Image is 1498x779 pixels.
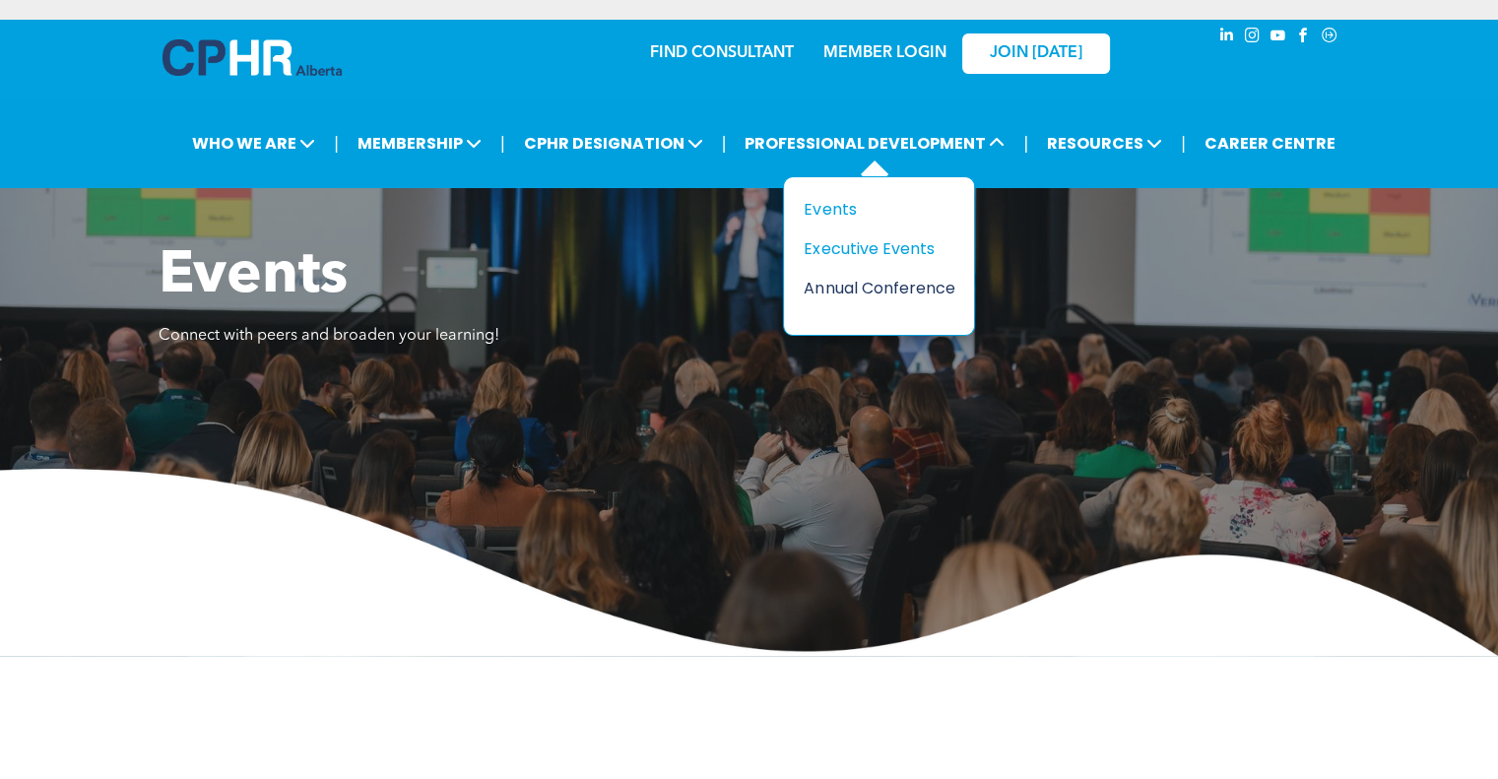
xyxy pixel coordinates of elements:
span: WHO WE ARE [186,125,321,162]
span: MEMBERSHIP [352,125,488,162]
li: | [500,123,505,163]
a: youtube [1268,25,1289,51]
div: Annual Conference [804,276,940,300]
a: instagram [1242,25,1264,51]
span: JOIN [DATE] [990,44,1082,63]
a: JOIN [DATE] [962,33,1110,74]
span: Connect with peers and broaden your learning! [159,328,499,344]
span: Events [159,247,348,306]
div: Executive Events [804,236,940,261]
a: Events [804,197,954,222]
a: Annual Conference [804,276,954,300]
li: | [1181,123,1186,163]
span: RESOURCES [1041,125,1168,162]
a: Social network [1319,25,1340,51]
a: linkedin [1216,25,1238,51]
li: | [722,123,727,163]
a: FIND CONSULTANT [650,45,794,61]
a: MEMBER LOGIN [823,45,946,61]
a: facebook [1293,25,1315,51]
li: | [334,123,339,163]
img: A blue and white logo for cp alberta [163,39,342,76]
li: | [1023,123,1028,163]
span: CPHR DESIGNATION [518,125,709,162]
span: PROFESSIONAL DEVELOPMENT [739,125,1010,162]
div: Events [804,197,940,222]
a: Executive Events [804,236,954,261]
a: CAREER CENTRE [1199,125,1341,162]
